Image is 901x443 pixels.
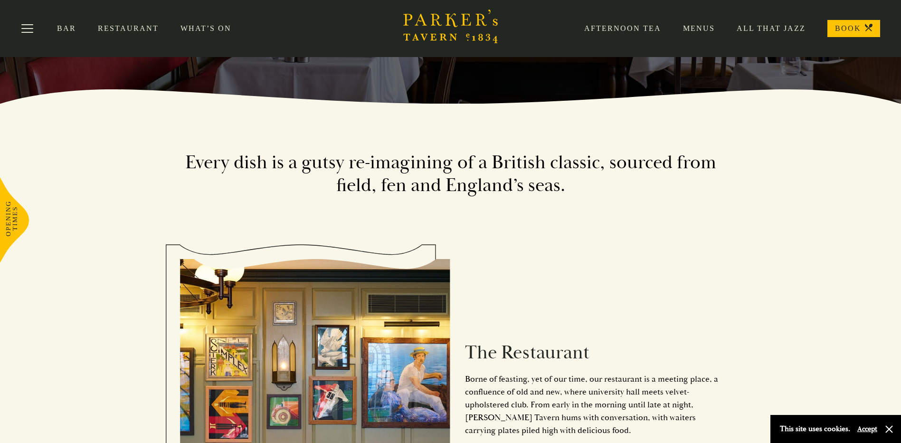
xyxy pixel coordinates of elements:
[465,341,721,364] h2: The Restaurant
[884,424,894,434] button: Close and accept
[465,373,721,437] p: Borne of feasting, yet of our time, our restaurant is a meeting place, a confluence of old and ne...
[780,422,850,436] p: This site uses cookies.
[857,424,877,433] button: Accept
[180,151,721,197] h2: Every dish is a gutsy re-imagining of a British classic, sourced from field, fen and England’s seas.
